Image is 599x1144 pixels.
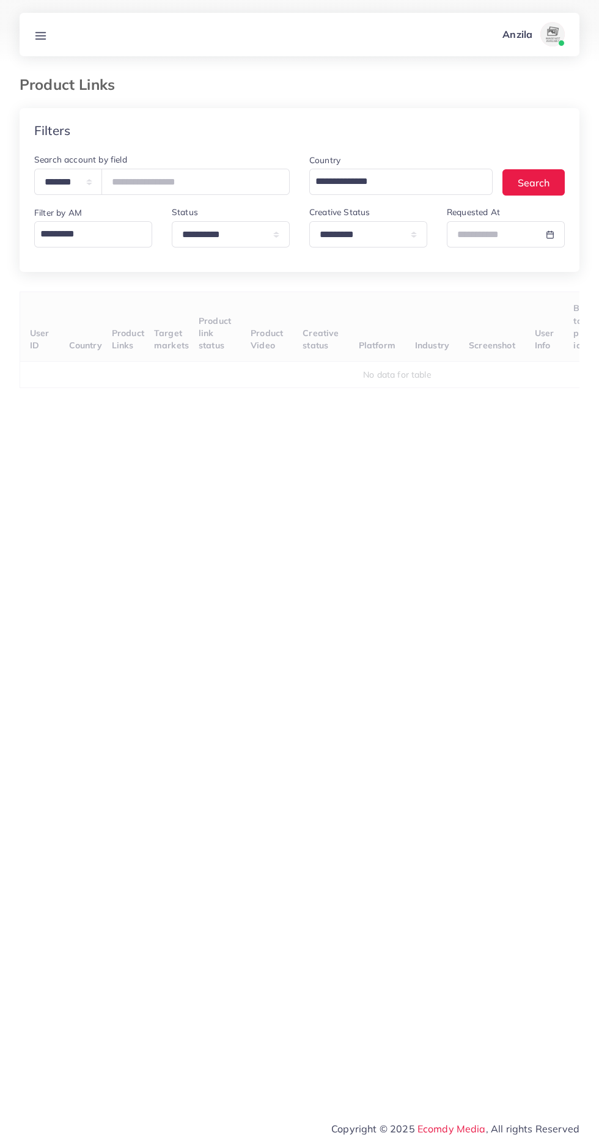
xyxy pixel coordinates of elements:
[36,224,145,244] input: Search for option
[496,22,570,46] a: Anzilaavatar
[20,76,125,94] h3: Product Links
[486,1121,579,1136] span: , All rights Reserved
[309,206,370,218] label: Creative Status
[311,171,477,192] input: Search for option
[34,207,82,219] label: Filter by AM
[502,169,565,196] button: Search
[172,206,198,218] label: Status
[447,206,500,218] label: Requested At
[417,1123,486,1135] a: Ecomdy Media
[34,221,152,248] div: Search for option
[34,123,70,138] h4: Filters
[502,27,532,42] p: Anzila
[34,153,127,166] label: Search account by field
[540,22,565,46] img: avatar
[309,169,493,195] div: Search for option
[309,154,340,166] label: Country
[331,1121,579,1136] span: Copyright © 2025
